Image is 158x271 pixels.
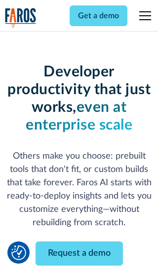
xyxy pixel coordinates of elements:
img: Revisit consent button [11,245,26,260]
a: home [5,8,37,28]
a: Get a demo [70,5,127,26]
button: Cookie Settings [11,245,26,260]
strong: Developer productivity that just works, [7,65,151,115]
a: Request a demo [36,241,123,266]
div: menu [133,4,153,28]
img: Logo of the analytics and reporting company Faros. [5,8,37,28]
p: Others make you choose: prebuilt tools that don't fit, or custom builds that take forever. Faros ... [5,150,154,230]
strong: even at enterprise scale [26,100,132,133]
